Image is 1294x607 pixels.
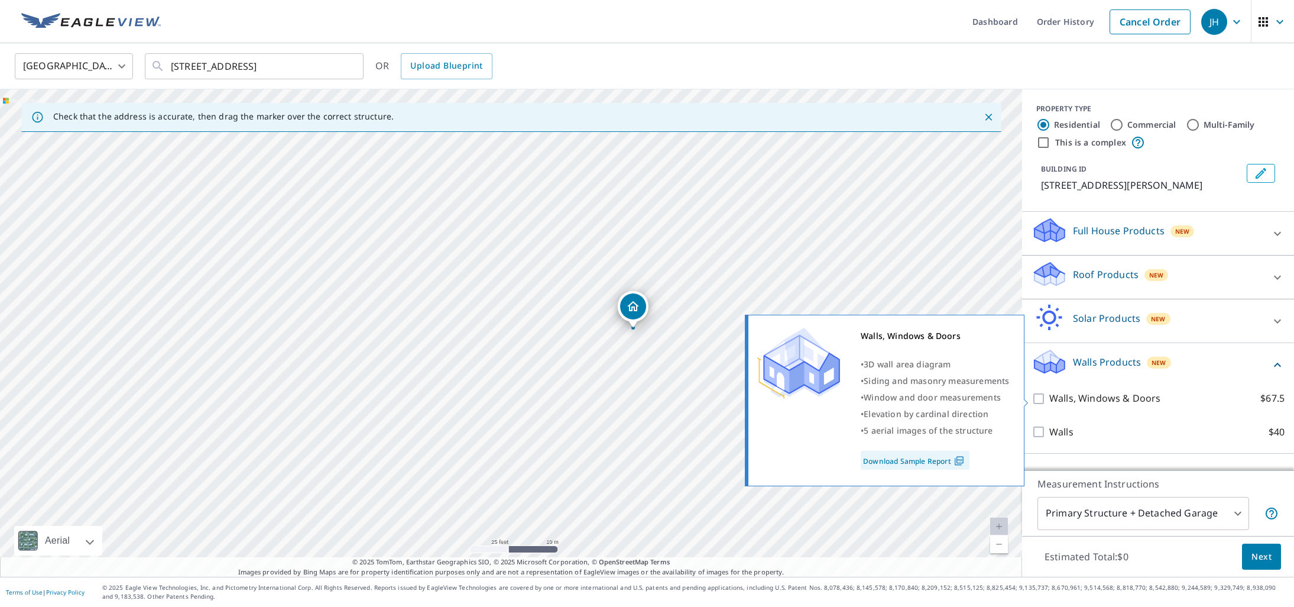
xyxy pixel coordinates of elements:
[1149,270,1164,280] span: New
[401,53,492,79] a: Upload Blueprint
[981,109,996,125] button: Close
[1201,9,1227,35] div: JH
[951,456,967,466] img: Pdf Icon
[861,373,1009,389] div: •
[1049,425,1074,440] p: Walls
[1054,119,1100,131] label: Residential
[15,50,133,83] div: [GEOGRAPHIC_DATA]
[1032,260,1285,294] div: Roof ProductsNew
[1037,497,1249,530] div: Primary Structure + Detached Garage
[864,359,951,370] span: 3D wall area diagram
[1247,164,1275,183] button: Edit building 1
[599,557,648,566] a: OpenStreetMap
[1055,137,1126,148] label: This is a complex
[1269,425,1285,440] p: $40
[1151,314,1166,324] span: New
[1260,391,1285,406] p: $67.5
[861,328,1009,344] div: Walls, Windows & Doors
[650,557,670,566] a: Terms
[1032,348,1285,382] div: Walls ProductsNew
[1032,304,1285,338] div: Solar ProductsNew
[1036,104,1280,114] div: PROPERTY TYPE
[14,526,102,556] div: Aerial
[6,589,85,596] p: |
[861,406,1009,422] div: •
[1251,550,1272,564] span: Next
[1073,311,1140,325] p: Solar Products
[1032,217,1285,250] div: Full House ProductsNew
[1049,391,1160,406] p: Walls, Windows & Doors
[46,588,85,596] a: Privacy Policy
[1037,477,1279,491] p: Measurement Instructions
[1127,119,1176,131] label: Commercial
[171,50,339,83] input: Search by address or latitude-longitude
[1242,544,1281,570] button: Next
[41,526,73,556] div: Aerial
[410,59,482,73] span: Upload Blueprint
[861,356,1009,373] div: •
[1041,164,1087,174] p: BUILDING ID
[861,389,1009,406] div: •
[1073,267,1139,282] p: Roof Products
[864,425,993,436] span: 5 aerial images of the structure
[352,557,670,567] span: © 2025 TomTom, Earthstar Geographics SIO, © 2025 Microsoft Corporation, ©
[1152,358,1166,367] span: New
[102,583,1288,601] p: © 2025 Eagle View Technologies, Inc. and Pictometry International Corp. All Rights Reserved. Repo...
[375,53,492,79] div: OR
[864,375,1009,386] span: Siding and masonry measurements
[21,13,161,31] img: EV Logo
[1204,119,1255,131] label: Multi-Family
[618,291,648,328] div: Dropped pin, building 1, Residential property, 1256 Kegman Rd Chesapeake, VA 23322
[1175,227,1190,236] span: New
[757,328,840,399] img: Premium
[861,422,1009,439] div: •
[1073,355,1141,369] p: Walls Products
[1035,544,1138,570] p: Estimated Total: $0
[990,518,1008,535] a: Current Level 20, Zoom In Disabled
[1264,506,1279,521] span: Your report will include the primary structure and a detached garage if one exists.
[990,535,1008,553] a: Current Level 20, Zoom Out
[861,451,969,470] a: Download Sample Report
[1110,9,1191,34] a: Cancel Order
[1041,178,1242,192] p: [STREET_ADDRESS][PERSON_NAME]
[864,392,1001,403] span: Window and door measurements
[864,408,988,419] span: Elevation by cardinal direction
[1073,224,1165,238] p: Full House Products
[53,111,394,122] p: Check that the address is accurate, then drag the marker over the correct structure.
[6,588,43,596] a: Terms of Use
